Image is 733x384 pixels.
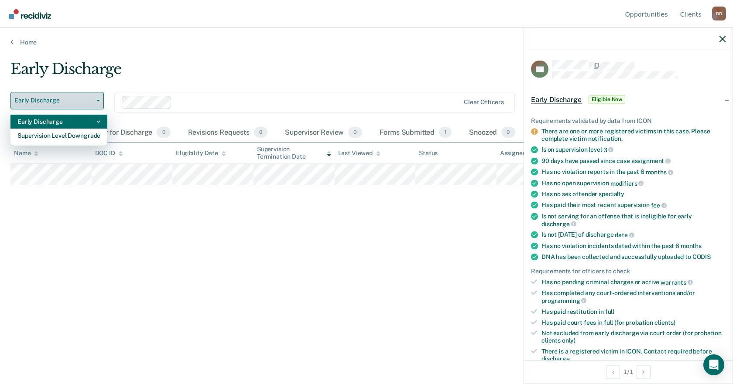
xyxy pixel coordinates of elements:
div: Ready for Discharge [86,123,172,143]
span: only) [562,337,575,344]
div: There are one or more registered victims in this case. Please complete victim notification. [541,128,726,143]
div: Has paid their most recent supervision [541,201,726,209]
div: Dropdown Menu [10,111,107,146]
div: Has no pending criminal charges or active [541,278,726,286]
div: Early DischargeEligible Now [524,85,733,113]
div: Has no violation reports in the past 6 [541,168,726,176]
div: Snoozed [467,123,517,143]
span: warrants [661,279,693,285]
div: Early Discharge [10,60,560,85]
span: 0 [348,127,362,138]
div: Supervision Termination Date [257,146,331,160]
div: Clear officers [464,99,504,106]
div: Name [14,150,38,157]
div: Supervisor Review [283,123,364,143]
span: months [646,168,673,175]
div: 1 / 1 [524,360,733,383]
div: DNA has been collected and successfully uploaded to [541,253,726,260]
div: DOC ID [95,150,123,157]
span: clients) [654,319,675,326]
div: Early Discharge [17,115,100,129]
span: Early Discharge [14,97,93,104]
span: Early Discharge [531,95,582,104]
div: Is not [DATE] of discharge [541,231,726,239]
div: Last Viewed [338,150,380,157]
div: Has completed any court-ordered interventions and/or [541,289,726,304]
span: modifiers [610,180,644,187]
div: Revisions Requests [186,123,269,143]
span: months [681,242,702,249]
div: Is on supervision level [541,146,726,153]
div: Requirements validated by data from ICON [531,117,726,124]
div: Has paid court fees in full (for probation [541,319,726,326]
span: 0 [157,127,170,138]
button: Next Opportunity [637,365,651,379]
div: 90 days have passed since case [541,157,726,165]
img: Recidiviz [9,9,51,19]
span: 0 [501,127,515,138]
span: date [615,231,634,238]
span: 0 [254,127,267,138]
div: Is not serving for an offense that is ineligible for early [541,212,726,227]
div: D D [712,7,726,20]
div: Assigned to [500,150,541,157]
div: Has paid restitution in [541,308,726,315]
span: full [605,308,614,315]
span: fee [651,202,667,209]
div: Has no violation incidents dated within the past 6 [541,242,726,249]
span: discharge. [541,355,571,362]
span: 1 [439,127,452,138]
span: programming [541,297,586,304]
div: Not excluded from early discharge via court order (for probation clients [541,330,726,344]
span: assignment [631,157,671,164]
div: Eligibility Date [176,150,226,157]
div: Has no open supervision [541,179,726,187]
span: CODIS [692,253,711,260]
div: Status [419,150,438,157]
div: Has no sex offender [541,190,726,198]
button: Profile dropdown button [712,7,726,20]
span: specialty [599,190,624,197]
div: Open Intercom Messenger [703,354,724,375]
button: Previous Opportunity [606,365,620,379]
span: Eligible Now [589,95,626,104]
div: Supervision Level Downgrade [17,129,100,143]
a: Home [10,38,723,46]
div: There is a registered victim in ICON. Contact required before [541,347,726,362]
span: discharge [541,220,576,227]
div: Requirements for officers to check [531,267,726,275]
div: Forms Submitted [378,123,454,143]
span: 3 [603,146,614,153]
